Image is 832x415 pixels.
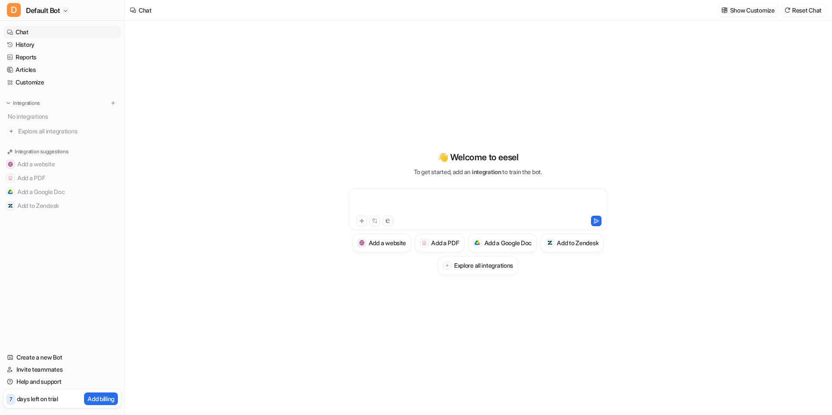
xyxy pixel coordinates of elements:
button: Add a Google DocAdd a Google Doc [3,185,121,199]
p: 👋 Welcome to eesel [438,151,519,164]
span: Explore all integrations [18,124,117,138]
button: Add a websiteAdd a website [352,233,411,253]
img: Add a PDF [8,175,13,181]
img: explore all integrations [7,127,16,136]
button: Explore all integrations [438,256,518,275]
p: 7 [10,396,12,403]
a: Explore all integrations [3,125,121,137]
p: Add billing [88,394,114,403]
p: To get started, add an to train the bot. [414,167,542,176]
button: Add to ZendeskAdd to Zendesk [540,233,604,253]
img: Add a website [8,162,13,167]
span: Default Bot [26,4,60,16]
button: Reset Chat [782,4,825,16]
button: Integrations [3,99,42,107]
p: Show Customize [730,6,775,15]
p: days left on trial [17,394,58,403]
img: Add a Google Doc [8,189,13,195]
a: Invite teammates [3,363,121,376]
a: Create a new Bot [3,351,121,363]
button: Add a PDFAdd a PDF [3,171,121,185]
h3: Add a PDF [431,238,459,247]
button: Add a PDFAdd a PDF [415,233,464,253]
p: Integration suggestions [15,148,68,156]
h3: Add a website [369,238,406,247]
a: Chat [3,26,121,38]
img: reset [784,7,790,13]
span: D [7,3,21,17]
a: Customize [3,76,121,88]
div: No integrations [5,109,121,123]
button: Add a websiteAdd a website [3,157,121,171]
span: integration [472,168,501,175]
a: Help and support [3,376,121,388]
img: expand menu [5,100,11,106]
a: History [3,39,121,51]
div: Chat [139,6,152,15]
img: Add a Google Doc [474,240,480,246]
p: Integrations [13,100,40,107]
button: Add billing [84,392,118,405]
img: Add to Zendesk [8,203,13,208]
button: Show Customize [719,4,778,16]
img: Add a website [359,240,365,246]
button: Add a Google DocAdd a Google Doc [468,233,537,253]
img: Add a PDF [422,240,427,246]
h3: Add to Zendesk [557,238,598,247]
img: customize [721,7,728,13]
button: Add to ZendeskAdd to Zendesk [3,199,121,213]
a: Reports [3,51,121,63]
img: menu_add.svg [110,100,116,106]
img: Add to Zendesk [547,240,553,246]
a: Articles [3,64,121,76]
h3: Add a Google Doc [484,238,532,247]
h3: Explore all integrations [454,261,513,270]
